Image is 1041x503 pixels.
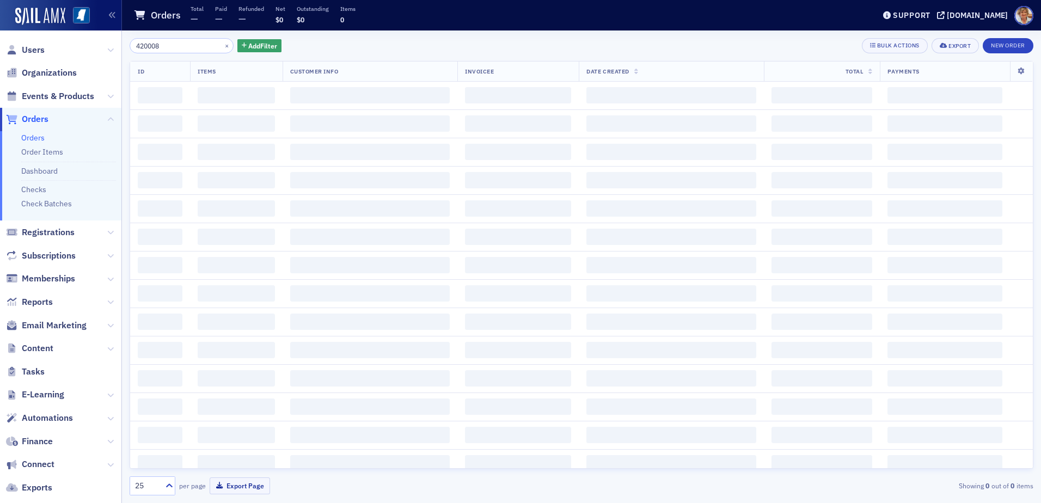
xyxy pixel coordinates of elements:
span: ‌ [290,455,450,471]
span: ‌ [198,285,275,302]
span: Organizations [22,67,77,79]
span: ‌ [138,229,182,245]
span: ‌ [771,427,873,443]
span: ‌ [887,257,1002,273]
h1: Orders [151,9,181,22]
span: ‌ [771,398,873,415]
button: [DOMAIN_NAME] [937,11,1012,19]
span: ‌ [465,342,571,358]
span: ‌ [887,314,1002,330]
a: Registrations [6,226,75,238]
a: Reports [6,296,53,308]
span: ‌ [465,115,571,132]
span: $0 [297,15,304,24]
span: ‌ [138,314,182,330]
span: ‌ [290,229,450,245]
span: ‌ [138,115,182,132]
span: Items [198,68,216,75]
span: ‌ [586,229,756,245]
span: ‌ [887,115,1002,132]
span: ‌ [198,314,275,330]
span: ‌ [465,229,571,245]
span: ‌ [586,314,756,330]
p: Total [191,5,204,13]
span: ‌ [290,398,450,415]
span: ‌ [465,398,571,415]
span: ‌ [771,115,873,132]
span: ‌ [198,144,275,160]
span: ‌ [138,427,182,443]
div: 25 [135,480,159,492]
span: ‌ [198,398,275,415]
span: Exports [22,482,52,494]
span: $0 [275,15,283,24]
p: Outstanding [297,5,329,13]
span: ‌ [290,172,450,188]
span: ‌ [290,257,450,273]
span: — [238,13,246,25]
span: Profile [1014,6,1033,25]
span: ‌ [887,200,1002,217]
span: ‌ [586,257,756,273]
span: 0 [340,15,344,24]
p: Net [275,5,285,13]
strong: 0 [1009,481,1016,490]
span: ‌ [771,314,873,330]
span: ‌ [586,455,756,471]
span: Invoicee [465,68,494,75]
span: ‌ [887,398,1002,415]
span: Total [846,68,864,75]
span: Connect [22,458,54,470]
a: Check Batches [21,199,72,208]
button: Export [932,38,979,53]
span: Reports [22,296,53,308]
span: ‌ [290,427,450,443]
span: ‌ [198,115,275,132]
a: Subscriptions [6,250,76,262]
a: Content [6,342,53,354]
span: ‌ [138,455,182,471]
span: Subscriptions [22,250,76,262]
div: Showing out of items [740,481,1033,490]
span: ‌ [138,398,182,415]
span: ‌ [198,455,275,471]
span: ‌ [198,87,275,103]
span: ‌ [887,427,1002,443]
span: ‌ [290,314,450,330]
span: ‌ [290,144,450,160]
img: SailAMX [15,8,65,25]
span: ‌ [771,342,873,358]
span: ‌ [887,172,1002,188]
span: ‌ [887,455,1002,471]
span: ‌ [887,370,1002,387]
span: ‌ [465,285,571,302]
a: Memberships [6,273,75,285]
span: ‌ [290,115,450,132]
a: Checks [21,185,46,194]
a: Email Marketing [6,320,87,332]
span: ‌ [887,285,1002,302]
label: per page [179,481,206,490]
p: Items [340,5,356,13]
span: ‌ [138,342,182,358]
p: Paid [215,5,227,13]
span: ‌ [586,115,756,132]
a: Connect [6,458,54,470]
button: Bulk Actions [862,38,928,53]
span: ‌ [138,144,182,160]
a: Finance [6,435,53,447]
span: ‌ [771,229,873,245]
strong: 0 [984,481,991,490]
span: ‌ [586,144,756,160]
div: Export [948,43,971,49]
span: ‌ [138,257,182,273]
span: ‌ [198,257,275,273]
span: ‌ [771,144,873,160]
span: ‌ [138,285,182,302]
span: ‌ [586,398,756,415]
span: Automations [22,412,73,424]
span: Date Created [586,68,629,75]
span: ‌ [198,200,275,217]
a: E-Learning [6,389,64,401]
span: Users [22,44,45,56]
